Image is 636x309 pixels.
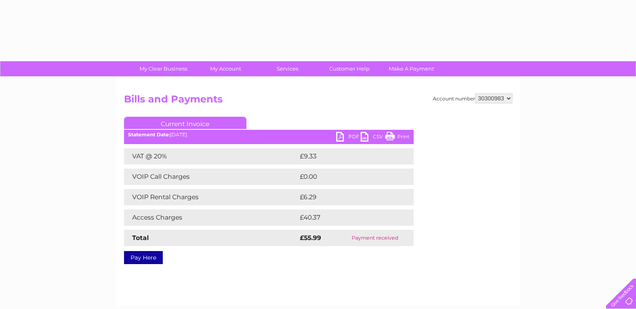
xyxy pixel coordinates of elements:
td: Access Charges [124,209,298,226]
a: Current Invoice [124,117,246,129]
strong: £55.99 [300,234,321,242]
div: Account number [433,93,512,103]
td: VAT @ 20% [124,148,298,165]
td: £6.29 [298,189,394,205]
a: Pay Here [124,251,163,264]
td: £0.00 [298,169,395,185]
a: Print [385,132,410,144]
a: My Clear Business [130,61,197,76]
td: Payment received [336,230,413,246]
a: Make A Payment [378,61,445,76]
td: £40.37 [298,209,397,226]
b: Statement Date: [128,131,170,138]
a: PDF [336,132,361,144]
td: VOIP Rental Charges [124,189,298,205]
strong: Total [132,234,149,242]
td: £9.33 [298,148,394,165]
h2: Bills and Payments [124,93,512,109]
a: CSV [361,132,385,144]
td: VOIP Call Charges [124,169,298,185]
a: My Account [192,61,259,76]
a: Customer Help [316,61,383,76]
a: Services [254,61,321,76]
div: [DATE] [124,132,414,138]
